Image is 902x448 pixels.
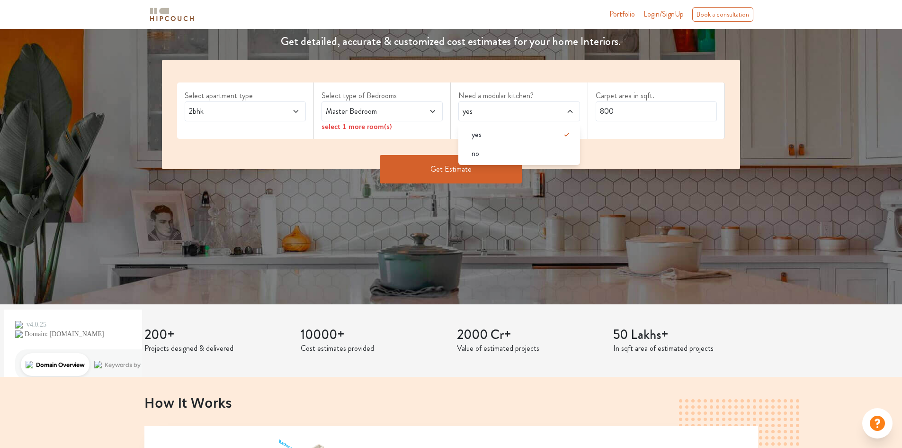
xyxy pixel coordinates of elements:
[322,121,443,131] div: select 1 more room(s)
[301,327,446,343] h3: 10000+
[596,101,717,121] input: Enter area sqft
[457,327,602,343] h3: 2000 Cr+
[472,129,482,140] span: yes
[380,155,522,183] button: Get Estimate
[36,56,85,62] div: Domain Overview
[94,55,102,63] img: tab_keywords_by_traffic_grey.svg
[185,90,306,101] label: Select apartment type
[187,106,272,117] span: 2bhk
[322,90,443,101] label: Select type of Bedrooms
[144,394,758,410] h2: How It Works
[25,25,104,32] div: Domain: [DOMAIN_NAME]
[156,35,746,48] h4: Get detailed, accurate & customized cost estimates for your home Interiors.
[324,106,409,117] span: Master Bedroom
[15,15,23,23] img: logo_orange.svg
[596,90,717,101] label: Carpet area in sqft.
[613,327,758,343] h3: 50 Lakhs+
[144,327,289,343] h3: 200+
[457,343,602,354] p: Value of estimated projects
[26,55,33,63] img: tab_domain_overview_orange.svg
[472,148,479,159] span: no
[461,106,545,117] span: yes
[613,343,758,354] p: In sqft area of estimated projects
[609,9,635,20] a: Portfolio
[148,4,196,25] span: logo-horizontal.svg
[692,7,753,22] div: Book a consultation
[15,25,23,32] img: website_grey.svg
[27,15,46,23] div: v 4.0.25
[643,9,684,19] span: Login/SignUp
[105,56,160,62] div: Keywords by Traffic
[301,343,446,354] p: Cost estimates provided
[458,90,580,101] label: Need a modular kitchen?
[148,6,196,23] img: logo-horizontal.svg
[144,343,289,354] p: Projects designed & delivered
